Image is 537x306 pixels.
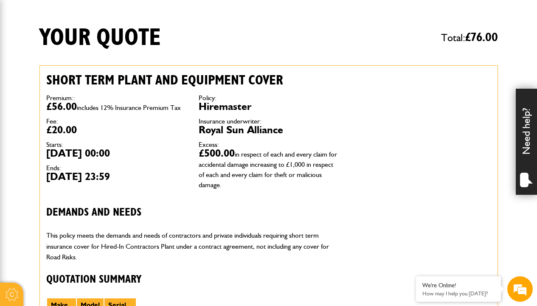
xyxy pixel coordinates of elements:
dd: [DATE] 00:00 [46,148,186,158]
span: Total: [441,28,498,48]
span: includes 12% Insurance Premium Tax [77,104,181,112]
dd: Hiremaster [199,101,338,112]
dt: Premium:: [46,95,186,101]
p: How may I help you today? [422,290,495,297]
dt: Policy: [199,95,338,101]
dd: £20.00 [46,125,186,135]
dt: Starts: [46,141,186,148]
h3: Demands and needs [46,206,339,219]
dt: Fee: [46,118,186,125]
dt: Ends: [46,165,186,171]
h2: Short term plant and equipment cover [46,72,339,88]
p: This policy meets the demands and needs of contractors and private individuals requiring short te... [46,230,339,263]
span: 76.00 [471,31,498,44]
dd: Royal Sun Alliance [199,125,338,135]
dd: [DATE] 23:59 [46,171,186,182]
dt: Excess: [199,141,338,148]
dt: Insurance underwriter: [199,118,338,125]
div: Need help? [516,89,537,195]
span: in respect of each and every claim for accidental damage increasing to £1,000 in respect of each ... [199,150,337,189]
h1: Your quote [39,24,161,52]
dd: £500.00 [199,148,338,189]
h3: Quotation Summary [46,273,339,286]
dd: £56.00 [46,101,186,112]
span: £ [465,31,498,44]
div: We're Online! [422,282,495,289]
